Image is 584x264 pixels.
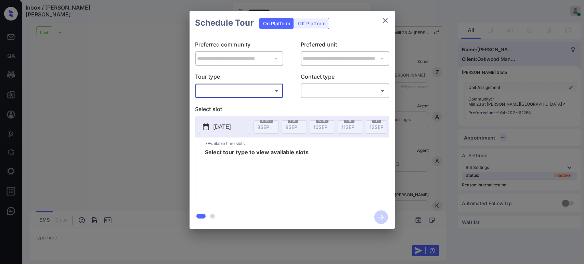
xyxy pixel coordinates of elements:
[195,105,389,116] p: Select slot
[301,40,389,51] p: Preferred unit
[199,120,250,134] button: [DATE]
[378,14,392,27] button: close
[213,123,231,131] p: [DATE]
[260,18,294,29] div: On Platform
[205,137,389,149] p: *Available time slots
[190,11,259,35] h2: Schedule Tour
[301,72,389,83] p: Contact type
[195,40,284,51] p: Preferred community
[205,149,309,204] span: Select tour type to view available slots
[195,72,284,83] p: Tour type
[295,18,329,29] div: Off Platform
